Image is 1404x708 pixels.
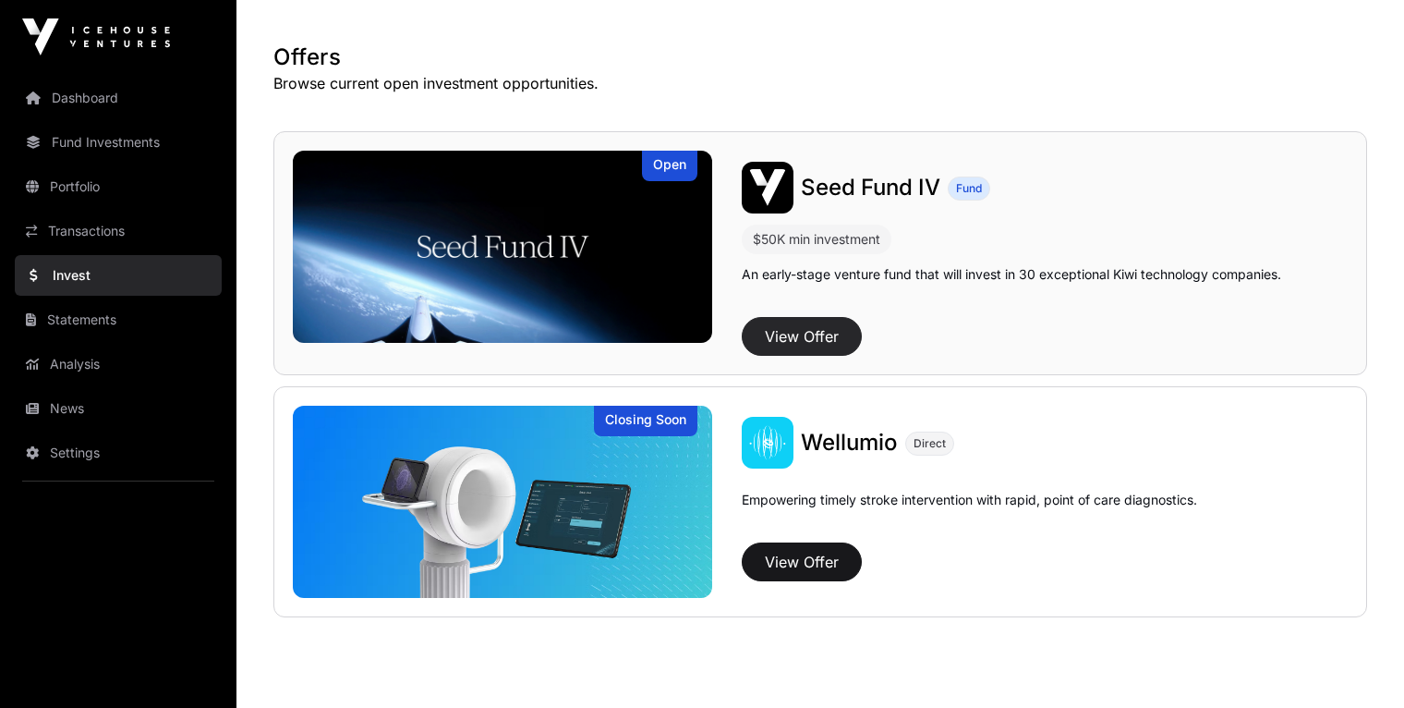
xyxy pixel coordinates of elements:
p: An early-stage venture fund that will invest in 30 exceptional Kiwi technology companies. [742,265,1281,284]
a: News [15,388,222,429]
div: Closing Soon [594,406,697,436]
span: Direct [914,436,946,451]
button: View Offer [742,317,862,356]
a: Transactions [15,211,222,251]
a: Wellumio [801,428,898,458]
p: Browse current open investment opportunities. [273,72,1367,94]
img: Wellumio [742,417,793,469]
a: Analysis [15,344,222,385]
img: Seed Fund IV [293,151,712,343]
span: Seed Fund IV [801,174,940,201]
a: Settings [15,433,222,473]
img: Icehouse Ventures Logo [22,18,170,55]
a: Seed Fund IV [801,173,940,202]
button: View Offer [742,543,862,581]
img: Seed Fund IV [742,162,793,214]
div: Open [642,151,697,181]
a: Statements [15,299,222,340]
a: Seed Fund IVOpen [293,151,712,343]
iframe: Chat Widget [1312,619,1404,708]
a: WellumioClosing Soon [293,406,712,598]
a: Portfolio [15,166,222,207]
a: Invest [15,255,222,296]
p: Empowering timely stroke intervention with rapid, point of care diagnostics. [742,491,1197,535]
h1: Offers [273,43,1367,72]
a: Dashboard [15,78,222,118]
a: Fund Investments [15,122,222,163]
div: $50K min investment [742,225,891,254]
span: Fund [956,181,982,196]
div: $50K min investment [753,228,880,250]
span: Wellumio [801,429,898,456]
img: Wellumio [293,406,712,598]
